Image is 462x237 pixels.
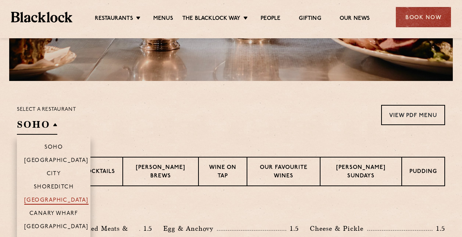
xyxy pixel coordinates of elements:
[153,15,173,23] a: Menus
[47,171,61,178] p: City
[299,15,321,23] a: Gifting
[17,205,445,214] h3: Pre Chop Bites
[255,164,313,181] p: Our favourite wines
[409,168,437,177] p: Pudding
[396,7,451,27] div: Book Now
[82,168,115,177] p: Cocktails
[29,211,78,218] p: Canary Wharf
[34,184,74,191] p: Shoreditch
[433,224,445,233] p: 1.5
[95,15,133,23] a: Restaurants
[140,224,153,233] p: 1.5
[44,144,63,152] p: Soho
[261,15,280,23] a: People
[381,105,445,125] a: View PDF Menu
[11,12,72,22] img: BL_Textured_Logo-footer-cropped.svg
[163,223,217,234] p: Egg & Anchovy
[286,224,299,233] p: 1.5
[310,223,367,234] p: Cheese & Pickle
[17,118,57,135] h2: SOHO
[24,224,89,231] p: [GEOGRAPHIC_DATA]
[340,15,370,23] a: Our News
[206,164,239,181] p: Wine on Tap
[328,164,394,181] p: [PERSON_NAME] Sundays
[182,15,240,23] a: The Blacklock Way
[24,197,89,205] p: [GEOGRAPHIC_DATA]
[17,105,76,114] p: Select a restaurant
[24,158,89,165] p: [GEOGRAPHIC_DATA]
[130,164,191,181] p: [PERSON_NAME] Brews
